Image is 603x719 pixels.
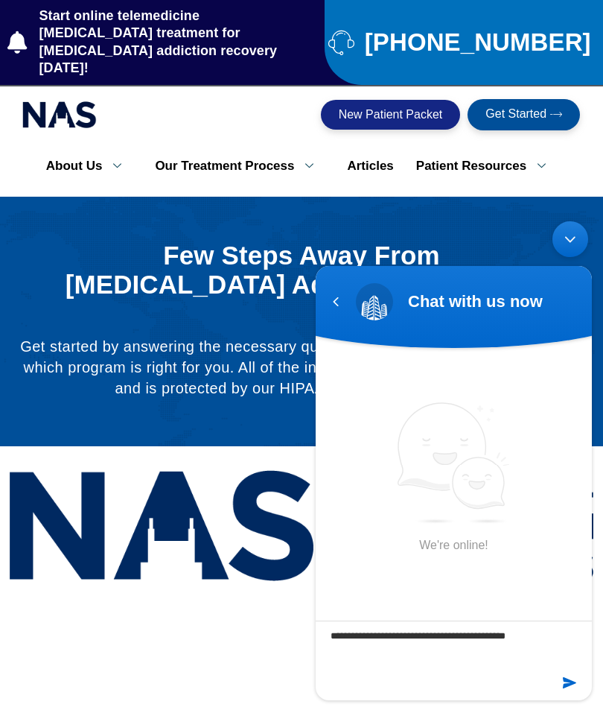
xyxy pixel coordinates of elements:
span: [PHONE_NUMBER] [361,34,591,51]
iframe: SalesIQ Chatwindow [308,214,599,708]
a: New Patient Packet [321,100,461,130]
h1: Few Steps Away From [MEDICAL_DATA] Addiction Recovery [52,241,551,299]
a: Get Started [468,99,580,130]
a: Start online telemedicine [MEDICAL_DATA] treatment for [MEDICAL_DATA] addiction recovery [DATE]! [7,7,313,77]
span: Get Started [485,108,546,121]
a: About Us [35,151,144,182]
a: Articles [336,151,404,182]
img: national addiction specialists online suboxone clinic - logo [22,98,97,132]
img: National Addiction Specialists [7,454,596,598]
a: Patient Resources [405,151,568,182]
span: Start online telemedicine [MEDICAL_DATA] treatment for [MEDICAL_DATA] addiction recovery [DATE]! [36,7,313,77]
a: [PHONE_NUMBER] [328,29,597,55]
span: New Patient Packet [339,109,443,121]
a: Our Treatment Process [144,151,336,182]
p: Get started by answering the necessary questions below to help us determine which program is righ... [15,336,566,399]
